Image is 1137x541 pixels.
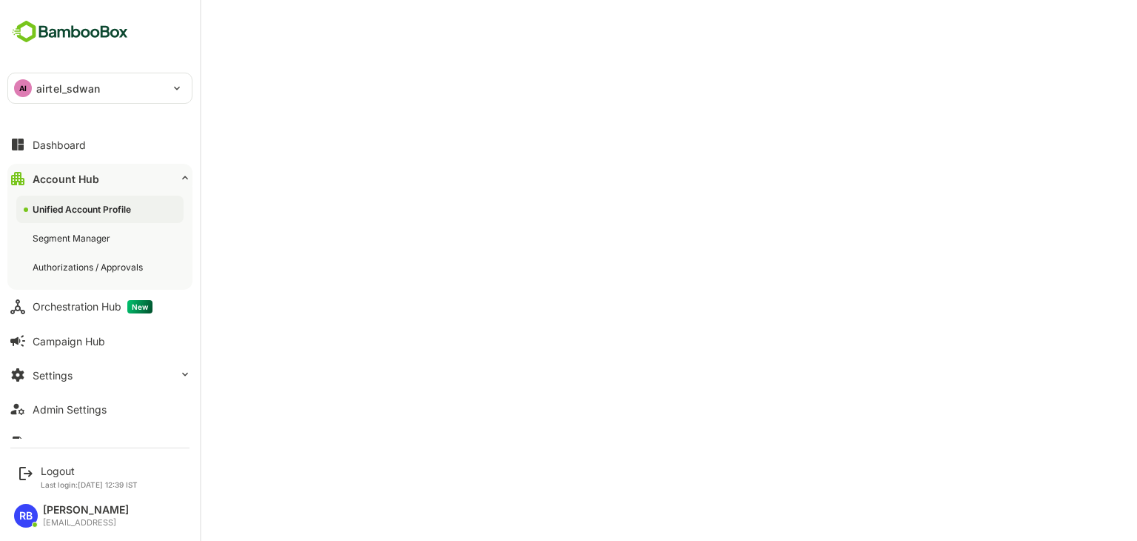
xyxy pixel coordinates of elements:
div: AI [14,79,32,97]
div: [EMAIL_ADDRESS] [43,518,129,528]
button: Orchestration HubNew [7,292,192,322]
span: New [127,300,152,313]
div: Authorizations / Approvals [33,261,146,273]
button: Campaign Hub [7,326,192,356]
div: AIairtel_sdwan [8,73,192,103]
button: Account Hub [7,164,192,193]
div: Account Hub [33,173,99,185]
div: Orchestration Hub [33,300,152,313]
button: Dashboard [7,130,192,159]
button: Data Upload [7,428,192,458]
div: Campaign Hub [33,335,105,348]
div: Unified Account Profile [33,203,134,216]
p: Last login: [DATE] 12:39 IST [41,480,138,489]
div: Admin Settings [33,403,107,416]
img: BambooboxFullLogoMark.5f36c76dfaba33ec1ec1367b70bb1252.svg [7,18,133,46]
div: RB [14,504,38,528]
button: Admin Settings [7,394,192,424]
p: airtel_sdwan [36,81,101,96]
div: Dashboard [33,139,86,151]
div: Segment Manager [33,232,113,245]
div: Data Upload [33,437,93,450]
div: [PERSON_NAME] [43,504,129,517]
div: Settings [33,369,73,382]
button: Settings [7,360,192,390]
div: Logout [41,465,138,477]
